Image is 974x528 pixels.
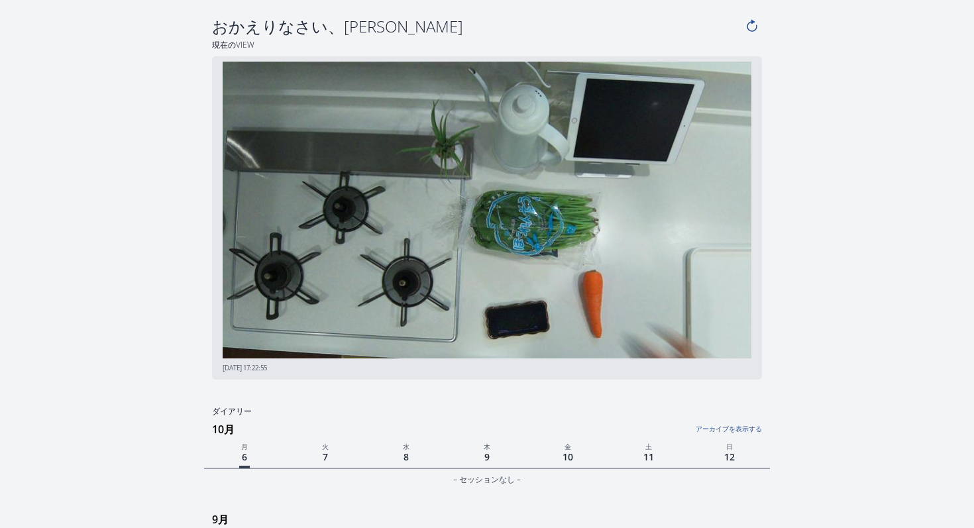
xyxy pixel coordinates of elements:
[239,448,250,468] span: 6
[689,440,770,452] p: 日
[204,472,769,488] div: – セッションなし –
[527,440,608,452] p: 金
[204,440,285,452] p: 月
[482,448,492,466] span: 9
[212,16,741,37] h4: おかえりなさい、[PERSON_NAME]
[212,419,769,440] h3: 10月
[204,40,769,51] h2: 現在のView
[285,440,366,452] p: 火
[722,448,737,466] span: 12
[401,448,411,466] span: 8
[573,417,761,434] a: アーカイブを表示する
[641,448,657,466] span: 11
[223,62,751,358] img: 20250929172255.jpeg
[320,448,331,466] span: 7
[204,406,769,417] h2: ダイアリー
[560,448,576,466] span: 10
[366,440,447,452] p: 水
[608,440,689,452] p: 土
[223,364,267,372] span: [DATE] 17:22:55
[447,440,527,452] p: 木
